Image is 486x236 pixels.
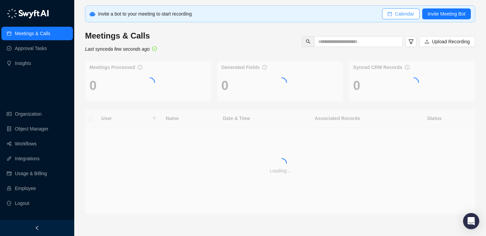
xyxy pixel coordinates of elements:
span: loading [406,75,421,90]
span: Invite a bot to your meeting to start recording [98,11,192,17]
span: check-circle [152,46,157,51]
span: calendar [387,11,392,16]
i: Last synced a few seconds ago [85,46,150,52]
span: search [306,39,310,44]
a: Usage & Billing [15,167,47,180]
div: Open Intercom Messenger [463,213,479,229]
span: logout [7,201,11,206]
a: Object Manager [15,122,49,136]
span: upload [425,39,429,44]
button: Calendar [382,8,420,19]
img: logo-05li4sbe.png [7,8,49,19]
span: loading [143,75,157,90]
span: loading [275,156,289,170]
a: Insights [15,56,31,70]
button: Invite Meeting Bot [422,8,471,19]
a: Meetings & Calls [15,27,50,40]
a: Integrations [15,152,39,165]
span: Calendar [395,10,414,18]
span: Invite Meeting Bot [428,10,465,18]
a: Organization [15,107,42,121]
a: Workflows [15,137,36,150]
span: Logout [15,196,29,210]
h3: Meetings & Calls [85,30,157,41]
span: Upload Recording [432,38,470,45]
button: Upload Recording [419,36,475,47]
span: left [35,226,39,230]
a: Approval Tasks [15,42,47,55]
span: loading [275,75,289,90]
a: Employee [15,182,36,195]
span: filter [408,39,414,44]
